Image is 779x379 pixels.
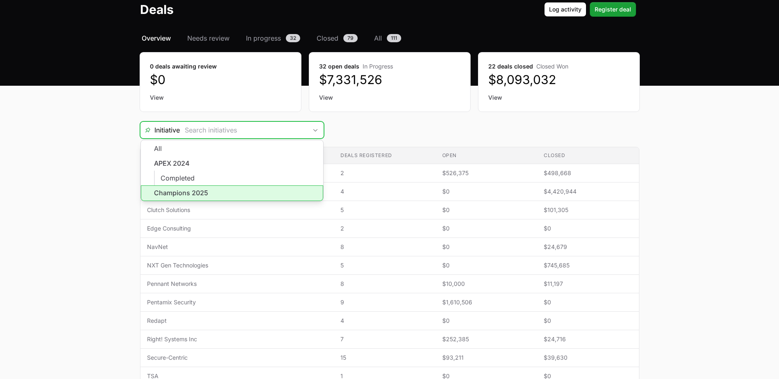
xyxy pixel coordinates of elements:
span: $0 [442,206,531,214]
a: Closed79 [315,33,359,43]
a: In progress32 [244,33,302,43]
span: Needs review [187,33,230,43]
span: $498,668 [544,169,632,177]
div: Close [307,122,324,138]
dt: 22 deals closed [488,62,630,71]
a: View [150,94,291,102]
th: Closed [537,147,639,164]
dd: $8,093,032 [488,72,630,87]
span: Edge Consulting [147,224,328,233]
span: 5 [340,261,429,269]
dt: 32 open deals [319,62,460,71]
span: In progress [246,33,281,43]
th: Open [436,147,537,164]
dt: 0 deals awaiting review [150,62,291,71]
span: $0 [544,317,632,325]
span: 9 [340,298,429,306]
span: 4 [340,317,429,325]
button: Log activity [544,2,586,17]
span: $745,685 [544,261,632,269]
a: All111 [372,33,403,43]
span: $1,610,506 [442,298,531,306]
span: NavNet [147,243,328,251]
span: 7 [340,335,429,343]
input: Search initiatives [180,122,307,138]
span: 111 [387,34,401,42]
h1: Deals [140,2,174,17]
dd: $7,331,526 [319,72,460,87]
a: Overview [140,33,172,43]
th: Deals registered [334,147,435,164]
span: $0 [442,243,531,251]
span: Secure-Centric [147,354,328,362]
span: $0 [442,261,531,269]
span: $252,385 [442,335,531,343]
a: Needs review [186,33,231,43]
span: Clutch Solutions [147,206,328,214]
button: Register deal [590,2,636,17]
span: 5 [340,206,429,214]
span: $4,420,944 [544,187,632,196]
span: 4 [340,187,429,196]
span: Register deal [595,5,631,14]
span: 32 [286,34,300,42]
span: Initiative [140,125,180,135]
span: 2 [340,169,429,177]
span: $24,716 [544,335,632,343]
span: 79 [343,34,358,42]
span: $0 [544,224,632,233]
span: $0 [442,317,531,325]
span: Closed [317,33,338,43]
span: Redapt [147,317,328,325]
span: $0 [442,224,531,233]
span: 8 [340,243,429,251]
span: 2 [340,224,429,233]
span: Log activity [549,5,581,14]
span: Pentamix Security [147,298,328,306]
span: NXT Gen Technologies [147,261,328,269]
span: $11,197 [544,280,632,288]
span: $24,679 [544,243,632,251]
span: 8 [340,280,429,288]
span: $526,375 [442,169,531,177]
span: Pennant Networks [147,280,328,288]
span: Overview [142,33,171,43]
span: Closed Won [536,63,568,70]
span: 15 [340,354,429,362]
span: In Progress [363,63,393,70]
span: $101,305 [544,206,632,214]
span: $93,211 [442,354,531,362]
div: Primary actions [544,2,636,17]
nav: Deals navigation [140,33,639,43]
span: $10,000 [442,280,531,288]
span: $0 [442,187,531,196]
span: Right! Systems Inc [147,335,328,343]
dd: $0 [150,72,291,87]
span: $0 [544,298,632,306]
a: View [488,94,630,102]
a: View [319,94,460,102]
span: All [374,33,382,43]
span: $39,630 [544,354,632,362]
